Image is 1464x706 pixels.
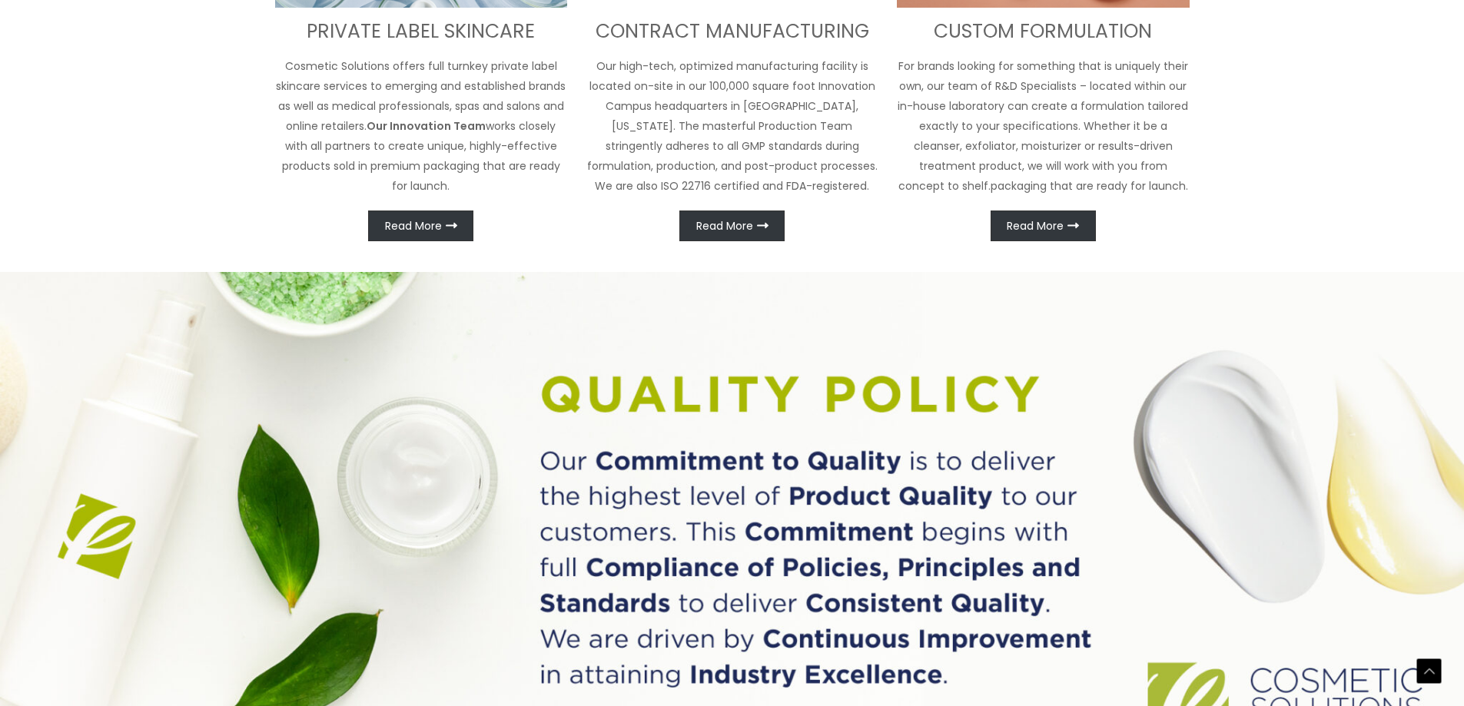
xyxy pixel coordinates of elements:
p: For brands looking for something that is uniquely their own, our team of R&D Specialists – locate... [897,56,1190,196]
h3: CUSTOM FORMULATION [897,19,1190,45]
a: Read More [679,210,785,241]
h3: CONTRACT MANUFACTURING [586,19,878,45]
h3: PRIVATE LABEL SKINCARE [275,19,568,45]
p: Our high-tech, optimized manufacturing facility is located on-site in our 100,000 square foot Inn... [586,56,878,196]
a: Read More [368,210,473,241]
span: Read More [1007,220,1064,231]
a: Read More [991,210,1096,241]
strong: Our Innovation Team [367,118,486,134]
p: Cosmetic Solutions offers full turnkey private label skincare services to emerging and establishe... [275,56,568,196]
span: Read More [696,220,753,231]
span: Read More [385,220,442,231]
